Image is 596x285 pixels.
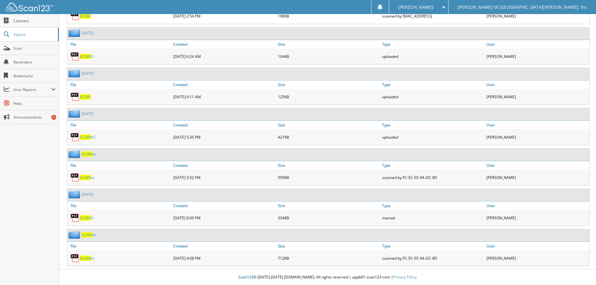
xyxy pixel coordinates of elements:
[80,135,96,140] a: 62380HC
[82,71,94,76] a: [DATE]
[13,59,56,65] span: Reminders
[80,13,91,19] a: 62380
[80,94,91,99] a: 62380
[172,252,276,264] div: [DATE] 4:08 PM
[69,231,82,239] img: folder2.png
[276,161,381,170] a: Size
[238,274,253,280] span: Scan123
[485,80,589,89] a: User
[485,242,589,250] a: User
[485,10,589,22] div: [PERSON_NAME]
[80,215,91,221] span: 62380
[67,242,172,250] a: File
[276,80,381,89] a: Size
[13,73,56,79] span: Bookmarks
[67,121,172,129] a: File
[485,50,589,63] div: [PERSON_NAME]
[51,115,56,120] div: 1
[172,40,276,48] a: Created
[80,215,94,221] a: 62380O
[276,50,381,63] div: 104KB
[69,69,82,77] img: folder2.png
[80,135,91,140] span: 62380
[80,175,95,180] a: 62380oc
[485,90,589,103] div: [PERSON_NAME]
[276,171,381,184] div: 559KB
[70,92,80,101] img: PDF.png
[276,40,381,48] a: Size
[70,132,80,142] img: PDF.png
[80,256,91,261] span: 62380
[67,201,172,210] a: File
[13,87,51,92] span: User Reports
[485,131,589,143] div: [PERSON_NAME]
[172,121,276,129] a: Created
[380,90,485,103] div: uploaded
[82,192,94,197] a: [DATE]
[172,50,276,63] div: [DATE] 6:24 AM
[380,50,485,63] div: uploaded
[13,101,56,106] span: Help
[276,201,381,210] a: Size
[276,211,381,224] div: 334KB
[67,40,172,48] a: File
[13,18,56,23] span: Cabinets
[82,30,94,36] a: [DATE]
[172,171,276,184] div: [DATE] 3:52 PM
[380,242,485,250] a: Type
[172,211,276,224] div: [DATE] 8:09 PM
[70,253,80,263] img: PDF.png
[276,121,381,129] a: Size
[82,151,97,157] a: 62380oc
[380,252,485,264] div: scanned by FC-5C-EE-9A-DC-B5
[82,151,93,157] span: 62380
[172,242,276,250] a: Created
[80,54,94,59] a: 62380O
[80,256,95,261] a: 62380hc
[485,161,589,170] a: User
[13,115,56,120] span: Announcements
[485,171,589,184] div: [PERSON_NAME]
[70,173,80,182] img: PDF.png
[172,201,276,210] a: Created
[380,40,485,48] a: Type
[172,161,276,170] a: Created
[69,29,82,37] img: folder2.png
[69,110,82,118] img: folder2.png
[69,150,82,158] img: folder2.png
[80,175,91,180] span: 62380
[13,46,56,51] span: Scan
[172,131,276,143] div: [DATE] 5:35 PM
[380,201,485,210] a: Type
[380,80,485,89] a: Type
[380,131,485,143] div: uploaded
[398,5,433,9] span: [PERSON_NAME]
[485,201,589,210] a: User
[380,211,485,224] div: manual
[485,121,589,129] a: User
[82,111,94,116] a: [DATE]
[276,131,381,143] div: 421KB
[82,232,93,237] span: 62380
[380,171,485,184] div: scanned by FC-5C-EE-9A-DC-B5
[485,252,589,264] div: [PERSON_NAME]
[485,211,589,224] div: [PERSON_NAME]
[380,161,485,170] a: Type
[276,252,381,264] div: 712KB
[380,121,485,129] a: Type
[172,80,276,89] a: Created
[380,10,485,22] div: scanned by [MAC_ADDRESS]
[458,5,587,9] span: [PERSON_NAME] of [GEOGRAPHIC_DATA][PERSON_NAME], Inc
[82,232,97,237] a: 62380hc
[67,161,172,170] a: File
[6,3,53,11] img: scan123-logo-white.svg
[59,270,596,285] div: © [DATE]-[DATE] [DOMAIN_NAME]. All rights reserved | appb01-scan123-com |
[69,191,82,198] img: folder2.png
[70,213,80,222] img: PDF.png
[172,10,276,22] div: [DATE] 2:54 PM
[67,80,172,89] a: File
[393,274,417,280] a: Privacy Policy
[485,40,589,48] a: User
